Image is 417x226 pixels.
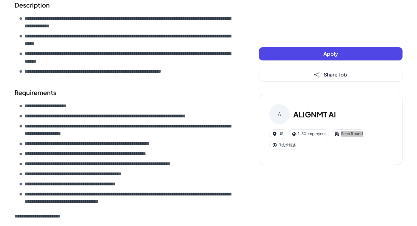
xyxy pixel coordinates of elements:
[259,68,403,81] button: Share Job
[332,129,366,138] div: Seed Round
[289,129,329,138] div: 1-50 employees
[323,50,338,57] span: Apply
[269,141,299,150] div: IT技术服务
[259,47,403,60] button: Apply
[293,109,336,120] h3: ALIGNMT AI
[324,71,347,78] span: Share Job
[14,0,234,10] h2: Description
[269,129,286,138] div: US
[269,104,289,124] div: A
[14,88,234,97] h2: Requirements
